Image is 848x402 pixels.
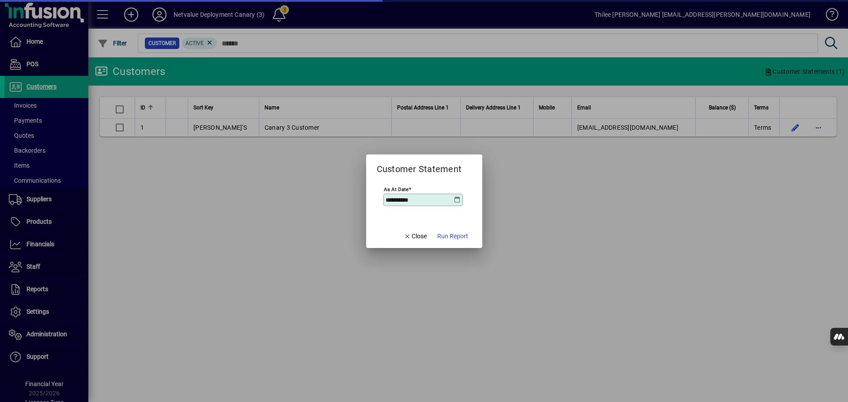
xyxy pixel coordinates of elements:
button: Run Report [434,229,472,244]
span: Close [404,232,427,241]
button: Close [400,229,430,244]
h2: Customer Statement [366,154,473,176]
span: Run Report [437,232,468,241]
mat-label: As at Date [384,186,409,192]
